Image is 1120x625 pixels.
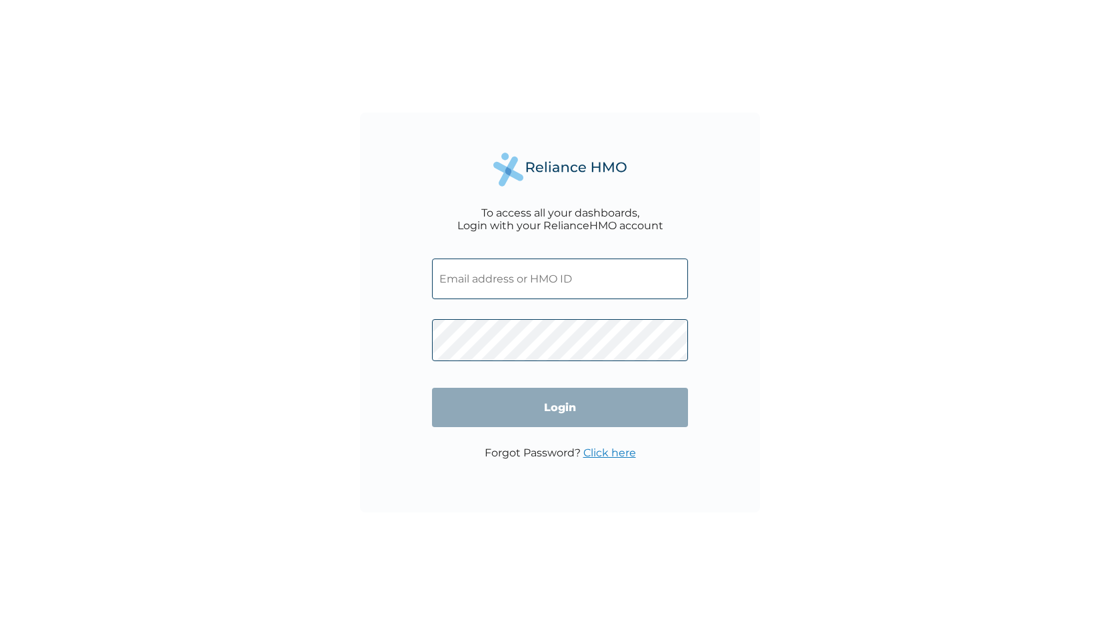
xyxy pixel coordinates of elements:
[485,446,636,459] p: Forgot Password?
[457,207,663,232] div: To access all your dashboards, Login with your RelianceHMO account
[432,259,688,299] input: Email address or HMO ID
[583,446,636,459] a: Click here
[493,153,627,187] img: Reliance Health's Logo
[432,388,688,427] input: Login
